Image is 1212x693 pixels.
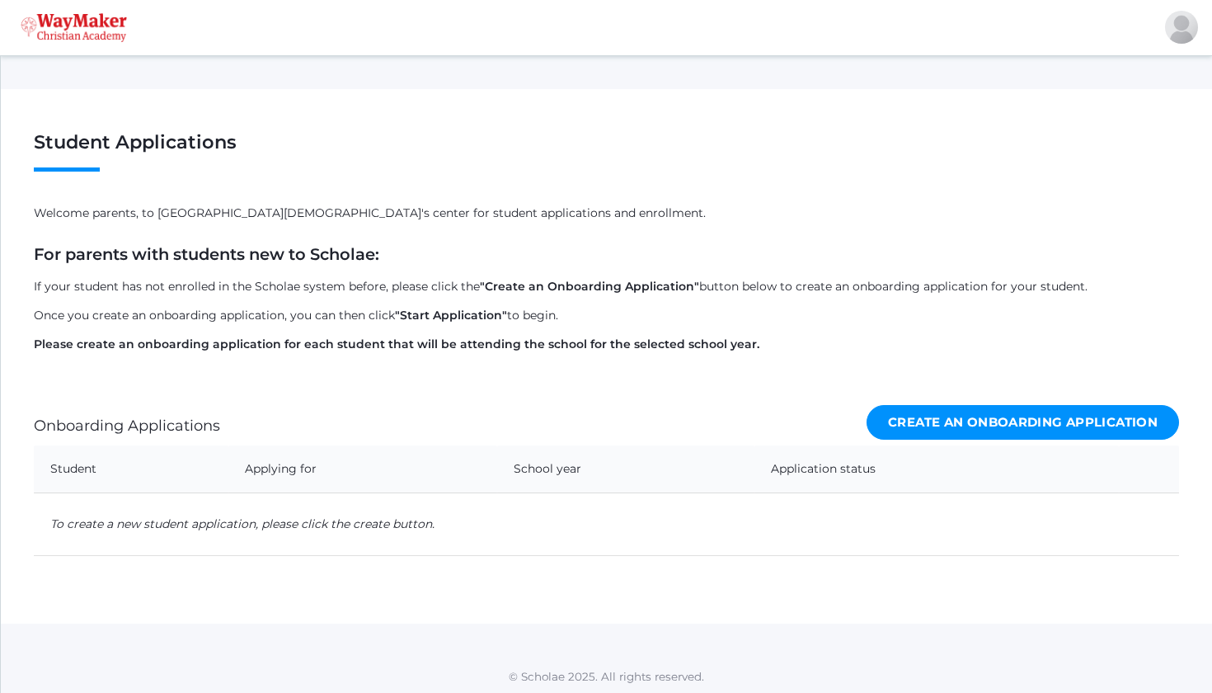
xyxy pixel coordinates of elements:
[754,445,1120,493] th: Application status
[228,445,497,493] th: Applying for
[34,205,1179,222] p: Welcome parents, to [GEOGRAPHIC_DATA][DEMOGRAPHIC_DATA]'s center for student applications and enr...
[34,278,1179,295] p: If your student has not enrolled in the Scholae system before, please click the button below to c...
[1165,11,1198,44] div: Manuela Orban
[34,418,220,435] h4: Onboarding Applications
[34,307,1179,324] p: Once you create an onboarding application, you can then click to begin.
[395,308,507,323] strong: "Start Application"
[34,244,379,264] strong: For parents with students new to Scholae:
[480,279,699,294] strong: "Create an Onboarding Application"
[497,445,754,493] th: School year
[1,668,1212,685] p: © Scholae 2025. All rights reserved.
[34,337,759,351] strong: Please create an onboarding application for each student that will be attending the school for th...
[34,132,1179,172] h1: Student Applications
[867,405,1179,441] a: Create an Onboarding Application
[50,516,435,531] em: To create a new student application, please click the create button.
[34,445,228,493] th: Student
[21,13,127,42] img: waymaker-logo-stack-white-1602f2b1af18da31a5905e9982d058868370996dac5278e84edea6dabf9a3315.png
